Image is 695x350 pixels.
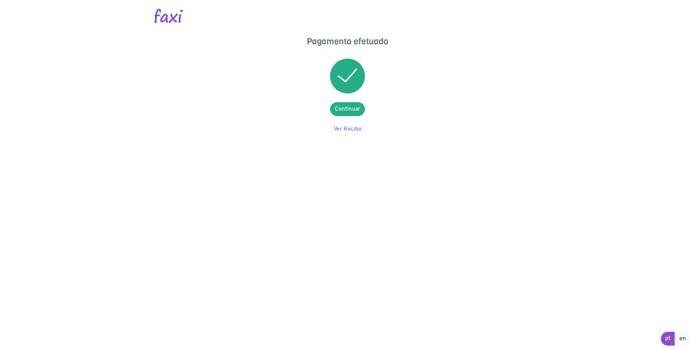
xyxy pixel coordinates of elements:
[330,102,365,116] a: Continuar
[275,36,420,47] h4: Pagamento efetuado
[334,126,362,133] a: Ver Recibo
[675,332,691,346] a: en
[661,332,675,346] a: pt
[330,59,365,94] img: success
